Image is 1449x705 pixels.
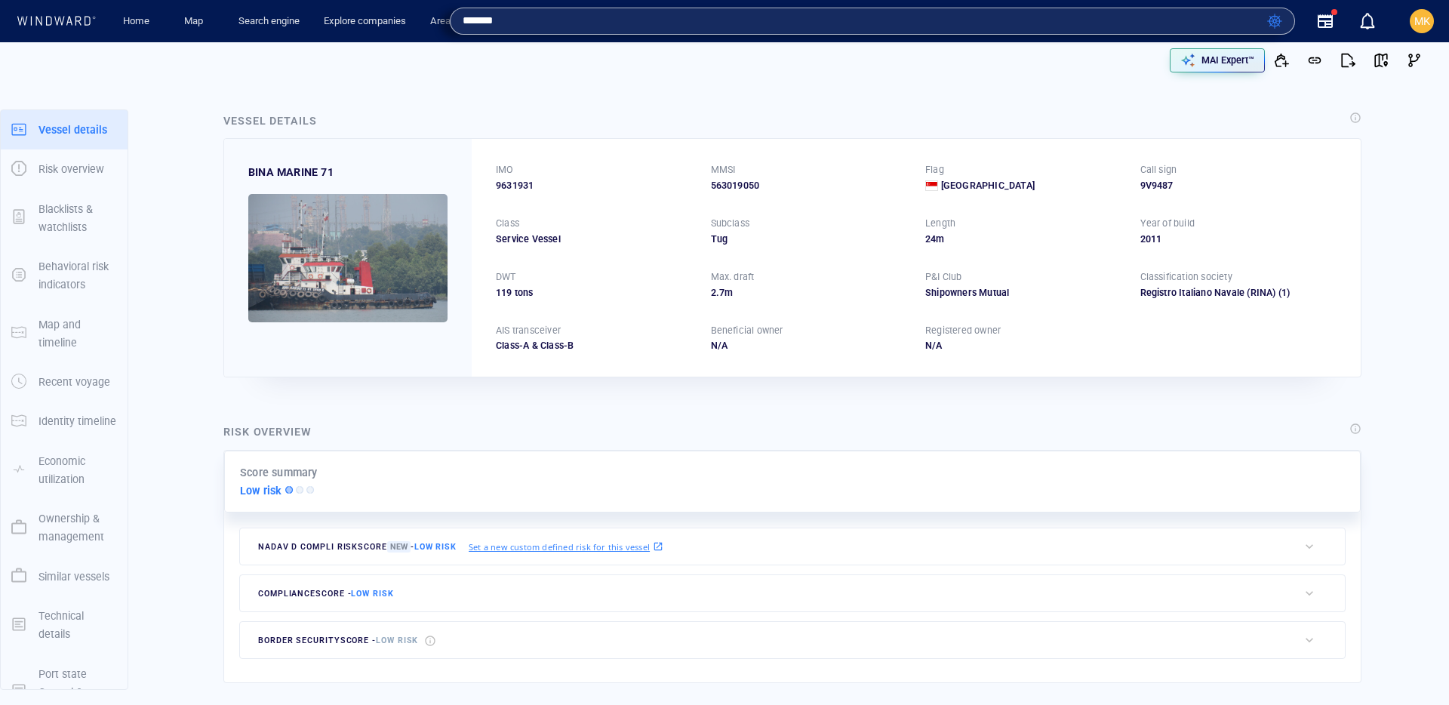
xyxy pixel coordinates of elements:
[258,541,457,553] span: Nadav D Compli risk score -
[38,373,110,391] p: Recent voyage
[1,568,128,583] a: Similar vessels
[1407,6,1437,36] button: MK
[469,538,663,555] a: Set a new custom defined risk for this vessel
[1,362,128,402] button: Recent voyage
[223,112,317,130] div: Vessel details
[1,162,128,176] a: Risk overview
[414,542,457,552] span: Low risk
[1,247,128,305] button: Behavioral risk indicators
[38,121,107,139] p: Vessel details
[178,8,214,35] a: Map
[1,617,128,631] a: Technical details
[1358,12,1377,30] div: Notification center
[1,442,128,500] button: Economic utilization
[1170,48,1265,72] button: MAI Expert™
[469,540,650,553] p: Set a new custom defined risk for this vessel
[496,286,693,300] div: 119 tons
[38,568,109,586] p: Similar vessels
[1298,44,1331,77] button: Get link
[38,257,117,294] p: Behavioral risk indicators
[711,163,736,177] p: MMSI
[925,270,962,284] p: P&I Club
[112,8,160,35] button: Home
[532,340,538,351] span: &
[38,316,117,352] p: Map and timeline
[351,589,393,599] span: Low risk
[925,340,943,351] span: N/A
[1,374,128,389] a: Recent voyage
[258,636,418,645] span: border security score -
[248,163,334,181] div: BINA MARINE 71
[38,200,117,237] p: Blacklists & watchlists
[376,636,418,645] span: Low risk
[496,232,693,246] div: Service Vessel
[925,324,1001,337] p: Registered owner
[240,463,318,482] p: Score summary
[38,412,116,430] p: Identity timeline
[117,8,155,35] a: Home
[925,233,936,245] span: 24
[318,8,412,35] a: Explore companies
[941,179,1035,192] span: [GEOGRAPHIC_DATA]
[38,510,117,546] p: Ownership & management
[1140,286,1337,300] div: Registro Italiano Navale (RINA)
[1,268,128,282] a: Behavioral risk indicators
[1364,44,1398,77] button: View on map
[1201,54,1254,67] p: MAI Expert™
[1,110,128,149] button: Vessel details
[1265,44,1298,77] button: Add to vessel list
[496,163,514,177] p: IMO
[1140,286,1276,300] div: Registro Italiano Navale (RINA)
[936,233,944,245] span: m
[1,557,128,596] button: Similar vessels
[1414,15,1430,27] span: MK
[1,402,128,441] button: Identity timeline
[711,270,755,284] p: Max. draft
[711,324,783,337] p: Beneficial owner
[1,499,128,557] button: Ownership & management
[1276,286,1337,300] span: (1)
[1,189,128,248] button: Blacklists & watchlists
[925,163,944,177] p: Flag
[1,520,128,534] a: Ownership & management
[496,340,529,351] span: Class-A
[1140,270,1232,284] p: Classification society
[1,325,128,340] a: Map and timeline
[240,482,282,500] p: Low risk
[258,589,394,599] span: compliance score -
[1331,44,1364,77] button: Export report
[711,340,728,351] span: N/A
[496,217,519,230] p: Class
[496,324,561,337] p: AIS transceiver
[711,287,716,298] span: 2
[1,122,128,136] a: Vessel details
[387,541,411,553] span: New
[1140,179,1337,192] div: 9V9487
[724,287,733,298] span: m
[1,210,128,224] a: Blacklists & watchlists
[248,194,448,322] img: 59066f086f525674cf44508f_0
[1140,163,1177,177] p: Call sign
[529,340,574,351] span: Class-B
[172,8,220,35] button: Map
[1,414,128,428] a: Identity timeline
[232,8,306,35] a: Search engine
[716,287,719,298] span: .
[719,287,724,298] span: 7
[38,452,117,489] p: Economic utilization
[38,607,117,644] p: Technical details
[38,160,104,178] p: Risk overview
[1140,217,1195,230] p: Year of build
[925,217,955,230] p: Length
[711,217,750,230] p: Subclass
[496,270,516,284] p: DWT
[496,179,534,192] span: 9631931
[1385,637,1438,694] iframe: Chat
[424,8,494,35] a: Area analysis
[1,596,128,654] button: Technical details
[1,149,128,189] button: Risk overview
[223,423,312,441] div: Risk overview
